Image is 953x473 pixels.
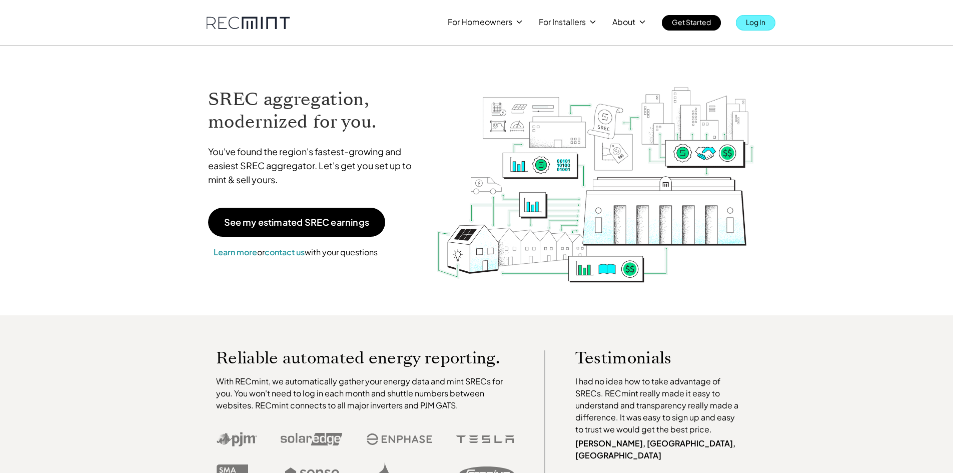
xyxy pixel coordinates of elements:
[208,88,421,133] h1: SREC aggregation, modernized for you.
[436,61,755,285] img: RECmint value cycle
[746,15,765,29] p: Log In
[662,15,721,31] a: Get Started
[539,15,586,29] p: For Installers
[208,208,385,237] a: See my estimated SREC earnings
[575,375,743,435] p: I had no idea how to take advantage of SRECs. RECmint really made it easy to understand and trans...
[214,247,257,257] a: Learn more
[265,247,305,257] a: contact us
[224,218,369,227] p: See my estimated SREC earnings
[575,437,743,461] p: [PERSON_NAME], [GEOGRAPHIC_DATA], [GEOGRAPHIC_DATA]
[448,15,512,29] p: For Homeowners
[216,350,514,365] p: Reliable automated energy reporting.
[216,375,514,411] p: With RECmint, we automatically gather your energy data and mint SRECs for you. You won't need to ...
[208,246,383,259] p: or with your questions
[612,15,635,29] p: About
[208,145,421,187] p: You've found the region's fastest-growing and easiest SREC aggregator. Let's get you set up to mi...
[575,350,724,365] p: Testimonials
[672,15,711,29] p: Get Started
[736,15,775,31] a: Log In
